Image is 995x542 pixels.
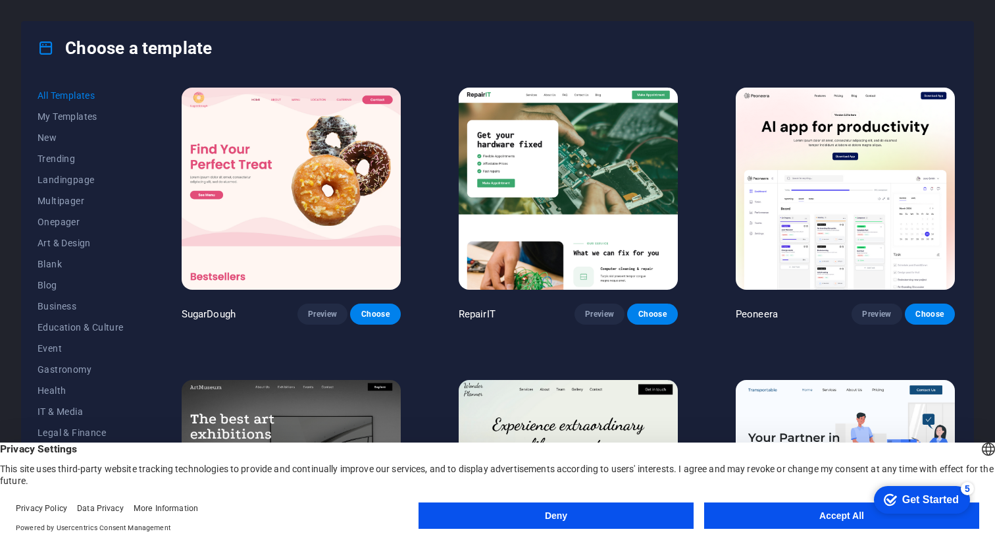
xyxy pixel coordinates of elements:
[852,304,902,325] button: Preview
[38,359,124,380] button: Gastronomy
[38,343,124,354] span: Event
[38,175,124,185] span: Landingpage
[862,309,891,319] span: Preview
[38,106,124,127] button: My Templates
[38,196,124,206] span: Multipager
[38,127,124,148] button: New
[308,309,337,319] span: Preview
[38,238,124,248] span: Art & Design
[297,304,347,325] button: Preview
[38,217,124,227] span: Onepager
[38,190,124,211] button: Multipager
[638,309,667,319] span: Choose
[97,3,111,16] div: 5
[38,254,124,275] button: Blank
[38,322,124,333] span: Education & Culture
[736,308,778,321] p: Peoneera
[38,427,124,438] span: Legal & Finance
[38,169,124,190] button: Landingpage
[38,85,124,106] button: All Templates
[361,309,390,319] span: Choose
[38,380,124,401] button: Health
[38,338,124,359] button: Event
[350,304,400,325] button: Choose
[38,259,124,269] span: Blank
[38,90,124,101] span: All Templates
[182,308,236,321] p: SugarDough
[38,211,124,232] button: Onepager
[915,309,944,319] span: Choose
[905,304,955,325] button: Choose
[38,301,124,312] span: Business
[38,406,124,417] span: IT & Media
[38,148,124,169] button: Trending
[38,232,124,254] button: Art & Design
[38,422,124,443] button: Legal & Finance
[585,309,614,319] span: Preview
[38,153,124,164] span: Trending
[627,304,677,325] button: Choose
[38,317,124,338] button: Education & Culture
[38,364,124,375] span: Gastronomy
[736,88,955,290] img: Peoneera
[38,401,124,422] button: IT & Media
[38,132,124,143] span: New
[38,280,124,290] span: Blog
[11,7,107,34] div: Get Started 5 items remaining, 0% complete
[38,275,124,296] button: Blog
[38,385,124,396] span: Health
[38,111,124,122] span: My Templates
[38,296,124,317] button: Business
[38,38,212,59] h4: Choose a template
[459,88,678,290] img: RepairIT
[39,14,95,26] div: Get Started
[182,88,401,290] img: SugarDough
[459,308,496,321] p: RepairIT
[574,304,625,325] button: Preview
